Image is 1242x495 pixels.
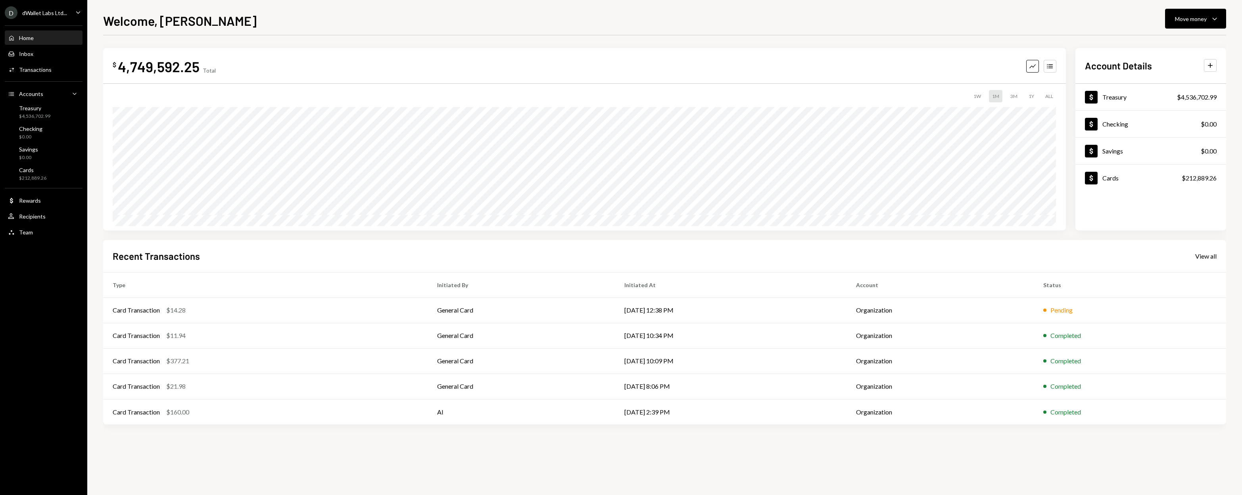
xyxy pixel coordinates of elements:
[5,123,83,142] a: Checking$0.00
[118,58,200,75] div: 4,749,592.25
[1195,251,1217,260] a: View all
[847,399,1034,424] td: Organization
[428,272,615,297] th: Initiated By
[1182,173,1217,183] div: $212,889.26
[847,374,1034,399] td: Organization
[19,146,38,153] div: Savings
[1075,111,1226,137] a: Checking$0.00
[1075,165,1226,191] a: Cards$212,889.26
[5,62,83,77] a: Transactions
[19,167,46,173] div: Cards
[428,297,615,323] td: General Card
[113,249,200,263] h2: Recent Transactions
[166,407,189,417] div: $160.00
[19,125,42,132] div: Checking
[166,305,186,315] div: $14.28
[970,90,984,102] div: 1W
[1177,92,1217,102] div: $4,536,702.99
[113,331,160,340] div: Card Transaction
[615,323,847,348] td: [DATE] 10:34 PM
[19,90,43,97] div: Accounts
[19,175,46,182] div: $212,889.26
[847,272,1034,297] th: Account
[1165,9,1226,29] button: Move money
[19,113,50,120] div: $4,536,702.99
[428,323,615,348] td: General Card
[166,356,189,366] div: $377.21
[1025,90,1037,102] div: 1Y
[989,90,1002,102] div: 1M
[615,272,847,297] th: Initiated At
[19,229,33,236] div: Team
[847,323,1034,348] td: Organization
[1050,305,1073,315] div: Pending
[19,35,34,41] div: Home
[19,105,50,111] div: Treasury
[1102,147,1123,155] div: Savings
[113,305,160,315] div: Card Transaction
[19,50,33,57] div: Inbox
[5,144,83,163] a: Savings$0.00
[615,399,847,424] td: [DATE] 2:39 PM
[5,46,83,61] a: Inbox
[1007,90,1021,102] div: 3M
[113,61,116,69] div: $
[5,31,83,45] a: Home
[1175,15,1207,23] div: Move money
[1102,93,1127,101] div: Treasury
[19,197,41,204] div: Rewards
[1102,174,1119,182] div: Cards
[1075,84,1226,110] a: Treasury$4,536,702.99
[428,399,615,424] td: AI
[5,225,83,239] a: Team
[428,374,615,399] td: General Card
[615,348,847,374] td: [DATE] 10:09 PM
[103,272,428,297] th: Type
[1102,120,1128,128] div: Checking
[19,66,52,73] div: Transactions
[22,10,67,16] div: dWallet Labs Ltd...
[1042,90,1056,102] div: ALL
[1201,146,1217,156] div: $0.00
[1050,356,1081,366] div: Completed
[1085,59,1152,72] h2: Account Details
[103,13,257,29] h1: Welcome, [PERSON_NAME]
[1201,119,1217,129] div: $0.00
[615,297,847,323] td: [DATE] 12:38 PM
[113,407,160,417] div: Card Transaction
[615,374,847,399] td: [DATE] 8:06 PM
[5,102,83,121] a: Treasury$4,536,702.99
[1050,382,1081,391] div: Completed
[1034,272,1226,297] th: Status
[428,348,615,374] td: General Card
[1075,138,1226,164] a: Savings$0.00
[847,297,1034,323] td: Organization
[166,331,186,340] div: $11.94
[5,6,17,19] div: D
[19,134,42,140] div: $0.00
[5,164,83,183] a: Cards$212,889.26
[5,193,83,207] a: Rewards
[5,86,83,101] a: Accounts
[113,356,160,366] div: Card Transaction
[1050,407,1081,417] div: Completed
[166,382,186,391] div: $21.98
[113,382,160,391] div: Card Transaction
[1050,331,1081,340] div: Completed
[19,154,38,161] div: $0.00
[19,213,46,220] div: Recipients
[847,348,1034,374] td: Organization
[5,209,83,223] a: Recipients
[203,67,216,74] div: Total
